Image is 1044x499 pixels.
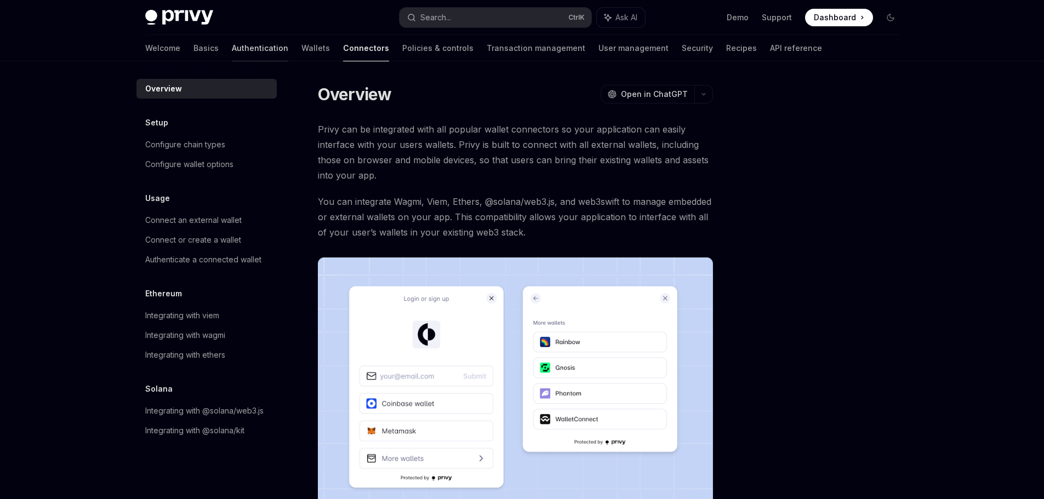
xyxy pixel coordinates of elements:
[145,287,182,300] h5: Ethereum
[136,345,277,365] a: Integrating with ethers
[193,35,219,61] a: Basics
[762,12,792,23] a: Support
[145,382,173,395] h5: Solana
[318,122,713,183] span: Privy can be integrated with all popular wallet connectors so your application can easily interfa...
[145,424,244,437] div: Integrating with @solana/kit
[145,309,219,322] div: Integrating with viem
[726,35,757,61] a: Recipes
[727,12,749,23] a: Demo
[136,135,277,154] a: Configure chain types
[770,35,822,61] a: API reference
[615,12,637,23] span: Ask AI
[598,35,669,61] a: User management
[145,214,242,227] div: Connect an external wallet
[882,9,899,26] button: Toggle dark mode
[318,84,392,104] h1: Overview
[400,8,591,27] button: Search...CtrlK
[136,210,277,230] a: Connect an external wallet
[136,325,277,345] a: Integrating with wagmi
[601,85,694,104] button: Open in ChatGPT
[145,158,233,171] div: Configure wallet options
[487,35,585,61] a: Transaction management
[145,138,225,151] div: Configure chain types
[597,8,645,27] button: Ask AI
[136,421,277,440] a: Integrating with @solana/kit
[568,13,585,22] span: Ctrl K
[145,404,264,417] div: Integrating with @solana/web3.js
[145,329,225,342] div: Integrating with wagmi
[136,154,277,174] a: Configure wallet options
[814,12,856,23] span: Dashboard
[621,89,688,100] span: Open in ChatGPT
[318,194,713,240] span: You can integrate Wagmi, Viem, Ethers, @solana/web3.js, and web3swift to manage embedded or exter...
[136,306,277,325] a: Integrating with viem
[145,192,170,205] h5: Usage
[145,10,213,25] img: dark logo
[420,11,451,24] div: Search...
[145,82,182,95] div: Overview
[136,401,277,421] a: Integrating with @solana/web3.js
[145,348,225,362] div: Integrating with ethers
[136,79,277,99] a: Overview
[136,230,277,250] a: Connect or create a wallet
[145,116,168,129] h5: Setup
[301,35,330,61] a: Wallets
[145,233,241,246] div: Connect or create a wallet
[232,35,288,61] a: Authentication
[402,35,473,61] a: Policies & controls
[805,9,873,26] a: Dashboard
[682,35,713,61] a: Security
[145,253,261,266] div: Authenticate a connected wallet
[145,35,180,61] a: Welcome
[343,35,389,61] a: Connectors
[136,250,277,269] a: Authenticate a connected wallet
